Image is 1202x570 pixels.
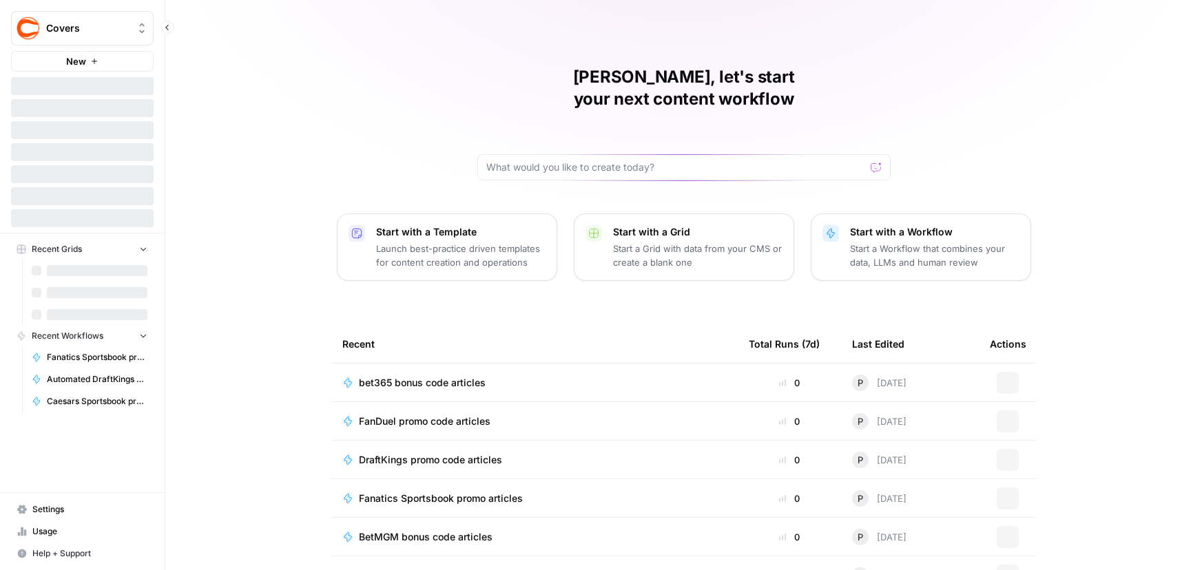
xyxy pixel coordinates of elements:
[858,492,863,505] span: P
[11,498,154,520] a: Settings
[11,239,154,260] button: Recent Grids
[858,453,863,467] span: P
[66,54,86,68] span: New
[342,414,727,428] a: FanDuel promo code articles
[47,395,147,408] span: Caesars Sportsbook promo code articles
[359,492,523,505] span: Fanatics Sportsbook promo articles
[32,547,147,560] span: Help + Support
[359,414,490,428] span: FanDuel promo code articles
[11,520,154,542] a: Usage
[850,242,1019,269] p: Start a Workflow that combines your data, LLMs and human review
[11,11,154,45] button: Workspace: Covers
[342,492,727,505] a: Fanatics Sportsbook promo articles
[342,530,727,544] a: BetMGM bonus code articles
[486,160,865,174] input: What would you like to create today?
[376,242,546,269] p: Launch best-practice driven templates for content creation and operations
[858,530,863,544] span: P
[749,530,830,544] div: 0
[749,325,820,363] div: Total Runs (7d)
[811,213,1031,281] button: Start with a WorkflowStart a Workflow that combines your data, LLMs and human review
[852,374,906,391] div: [DATE]
[852,452,906,468] div: [DATE]
[11,51,154,72] button: New
[852,413,906,430] div: [DATE]
[359,530,493,544] span: BetMGM bonus code articles
[749,492,830,505] div: 0
[852,529,906,545] div: [DATE]
[359,453,502,467] span: DraftKings promo code articles
[613,225,783,239] p: Start with a Grid
[32,525,147,538] span: Usage
[337,213,557,281] button: Start with a TemplateLaunch best-practice driven templates for content creation and operations
[858,414,863,428] span: P
[359,376,486,390] span: bet365 bonus code articles
[11,542,154,564] button: Help + Support
[990,325,1026,363] div: Actions
[32,330,103,342] span: Recent Workflows
[376,225,546,239] p: Start with a Template
[749,376,830,390] div: 0
[613,242,783,269] p: Start a Grid with data from your CMS or create a blank one
[852,325,904,363] div: Last Edited
[858,376,863,390] span: P
[47,373,147,386] span: Automated DraftKings promo code articles
[25,368,154,390] a: Automated DraftKings promo code articles
[47,351,147,363] span: Fanatics Sportsbook promo articles
[749,414,830,428] div: 0
[46,21,129,35] span: Covers
[749,453,830,467] div: 0
[16,16,41,41] img: Covers Logo
[25,390,154,412] a: Caesars Sportsbook promo code articles
[32,503,147,516] span: Settings
[574,213,794,281] button: Start with a GridStart a Grid with data from your CMS or create a blank one
[477,66,891,110] h1: [PERSON_NAME], let's start your next content workflow
[32,243,82,255] span: Recent Grids
[850,225,1019,239] p: Start with a Workflow
[11,326,154,346] button: Recent Workflows
[342,325,727,363] div: Recent
[342,453,727,467] a: DraftKings promo code articles
[852,490,906,507] div: [DATE]
[342,376,727,390] a: bet365 bonus code articles
[25,346,154,368] a: Fanatics Sportsbook promo articles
